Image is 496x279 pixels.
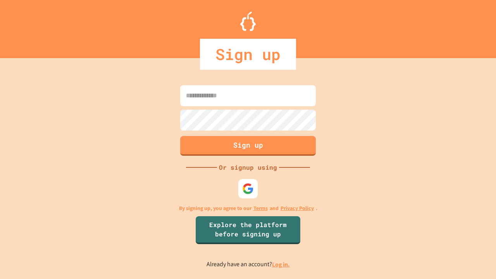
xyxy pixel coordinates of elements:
[281,204,314,212] a: Privacy Policy
[196,216,300,244] a: Explore the platform before signing up
[240,12,256,31] img: Logo.svg
[180,136,316,156] button: Sign up
[207,260,290,269] p: Already have an account?
[253,204,268,212] a: Terms
[242,183,254,195] img: google-icon.svg
[179,204,317,212] p: By signing up, you agree to our and .
[217,163,279,172] div: Or signup using
[272,260,290,269] a: Log in.
[200,39,296,70] div: Sign up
